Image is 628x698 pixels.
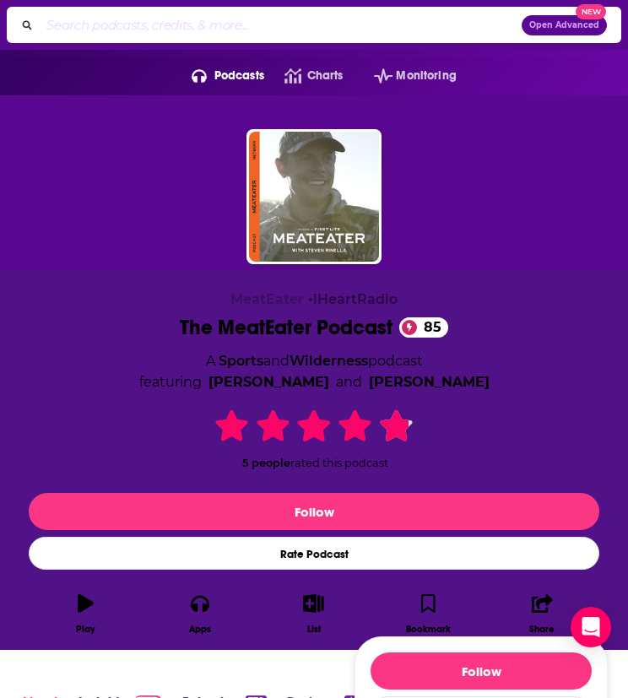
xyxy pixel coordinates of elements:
span: MeatEater [230,291,304,307]
span: New [576,4,606,20]
div: Open Intercom Messenger [571,607,611,647]
button: open menu [354,62,457,89]
button: List [257,583,371,645]
img: The MeatEater Podcast [249,132,379,262]
a: Steven Rinella [208,371,329,393]
div: Rate Podcast [29,537,599,570]
div: Play [76,624,95,635]
span: rated this podcast [290,457,388,469]
a: Wilderness [290,353,368,369]
button: Apps [143,583,257,645]
button: Bookmark [371,583,485,645]
span: and [263,353,290,369]
button: Follow [371,652,592,690]
span: Podcasts [214,64,264,88]
a: Spencer Neuharth [369,371,490,393]
span: and [336,371,362,393]
a: Charts [264,62,343,89]
span: featuring [139,371,490,393]
div: List [307,624,321,635]
span: 5 people [242,457,290,469]
div: Bookmark [406,624,451,635]
button: open menu [171,62,264,89]
button: Share [485,583,599,645]
a: Sports [219,353,263,369]
div: Share [529,624,555,635]
span: Charts [307,64,344,88]
button: Play [29,583,143,645]
input: Search podcasts, credits, & more... [40,12,522,39]
span: Monitoring [396,64,456,88]
button: Open AdvancedNew [522,15,607,35]
a: iHeartRadio [313,291,398,307]
button: Follow [29,493,599,530]
span: Open Advanced [529,21,599,30]
span: 85 [407,317,448,338]
span: • [308,291,398,307]
a: 85 [399,317,448,338]
div: Apps [189,624,211,635]
div: A podcast [139,350,490,393]
div: 5 peoplerated this podcast [187,407,441,469]
div: Search podcasts, credits, & more... [7,7,621,43]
